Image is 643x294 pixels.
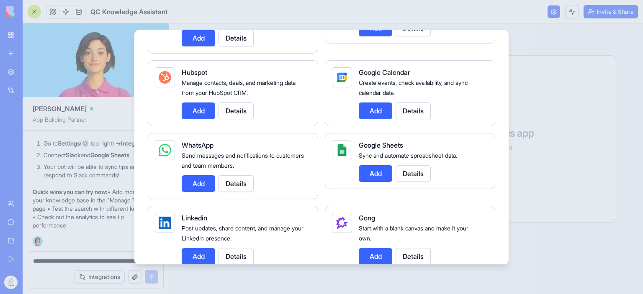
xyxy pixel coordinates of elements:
textarea: Message… [7,239,160,253]
button: Add [182,29,215,46]
div: Hey [PERSON_NAME] 👋Welcome to Blocks 🙌 I'm here if you have any questions!Shelly • 14m agoAdd rea... [7,48,137,87]
span: Linkedin [182,213,207,222]
button: Send a message… [144,253,157,267]
div: Shelly • 14m ago [13,89,57,94]
button: Details [396,248,431,264]
button: Emoji picker [26,257,33,263]
h1: Shelly [41,4,61,10]
div: Shelly says… [7,48,161,105]
div: Welcome to Blocks 🙌 I'm here if you have any questions! [13,66,131,82]
span: Start with a blank canvas and make it your own. [359,224,468,241]
button: Add [182,102,215,119]
button: Home [131,3,147,19]
span: Gong [359,213,375,222]
button: Add [182,248,215,264]
img: Profile image for Shelly [24,5,37,18]
button: Add [359,165,392,182]
button: Details [219,175,254,192]
div: Hey [PERSON_NAME] 👋 [13,53,131,61]
span: Manage contacts, deals, and marketing data from your HubSpot CRM. [182,79,296,96]
button: Details [396,102,431,119]
span: Sync and automate spreadsheet data. [359,151,457,159]
button: Details [219,29,254,46]
p: Active 30m ago [41,10,83,19]
span: Post updates, share content, and manage your LinkedIn presence. [182,224,303,241]
button: Gif picker [40,257,46,263]
button: Details [396,165,431,182]
button: Upload attachment [13,257,20,263]
span: Send messages and notifications to customers and team members. [182,151,304,169]
button: Add [182,175,215,192]
span: WhatsApp [182,141,213,149]
button: Start recording [53,257,60,263]
span: Hubspot [182,68,207,76]
span: Create events, check availability, and sync calendar data. [359,79,468,96]
span: Google Sheets [359,141,403,149]
button: Add [359,19,392,36]
button: go back [5,3,21,19]
button: Details [396,19,431,36]
button: Add [359,248,392,264]
button: Details [219,248,254,264]
button: Details [219,102,254,119]
div: Close [147,3,162,18]
button: Add [359,102,392,119]
span: Google Calendar [359,68,410,76]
